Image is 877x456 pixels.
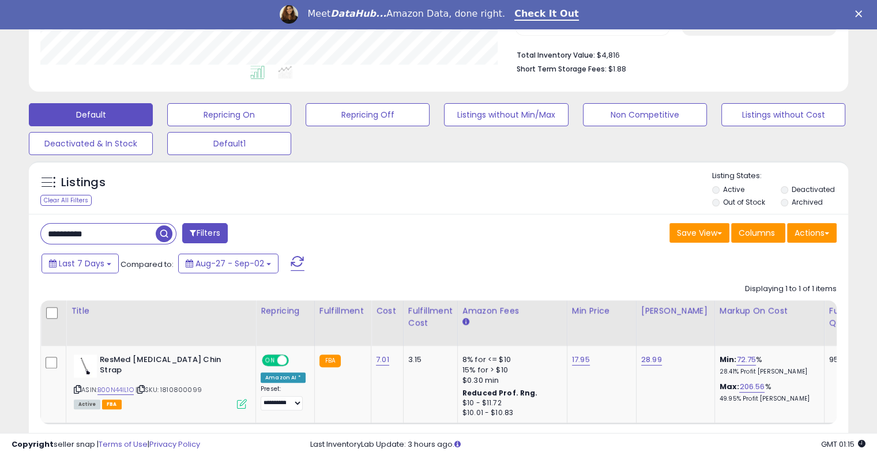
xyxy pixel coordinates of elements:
[59,258,104,269] span: Last 7 Days
[514,8,579,21] a: Check It Out
[739,227,775,239] span: Columns
[12,439,200,450] div: seller snap | |
[462,408,558,418] div: $10.01 - $10.83
[178,254,278,273] button: Aug-27 - Sep-02
[720,395,815,403] p: 49.95% Profit [PERSON_NAME]
[462,388,538,398] b: Reduced Prof. Rng.
[829,355,865,365] div: 95
[517,47,828,61] li: $4,816
[263,355,277,365] span: ON
[821,439,865,450] span: 2025-09-10 01:15 GMT
[572,305,631,317] div: Min Price
[261,305,310,317] div: Repricing
[195,258,264,269] span: Aug-27 - Sep-02
[261,372,306,383] div: Amazon AI *
[376,354,389,365] a: 7.01
[61,175,106,191] h5: Listings
[528,24,545,31] small: Prev: 14
[720,382,815,403] div: %
[462,398,558,408] div: $10 - $11.72
[306,103,430,126] button: Repricing Off
[608,63,626,74] span: $1.88
[787,223,837,243] button: Actions
[121,259,174,270] span: Compared to:
[723,184,744,194] label: Active
[444,103,568,126] button: Listings without Min/Max
[182,223,227,243] button: Filters
[714,300,824,346] th: The percentage added to the cost of goods (COGS) that forms the calculator for Min & Max prices.
[167,132,291,155] button: Default1
[167,103,291,126] button: Repricing On
[745,284,837,295] div: Displaying 1 to 1 of 1 items
[71,305,251,317] div: Title
[829,305,869,329] div: Fulfillable Quantity
[641,354,662,365] a: 28.99
[376,305,398,317] div: Cost
[731,223,785,243] button: Columns
[74,400,100,409] span: All listings currently available for purchase on Amazon
[462,365,558,375] div: 15% for > $10
[855,10,867,17] div: Close
[462,355,558,365] div: 8% for <= $10
[720,381,740,392] b: Max:
[319,305,366,317] div: Fulfillment
[720,368,815,376] p: 28.41% Profit [PERSON_NAME]
[408,355,449,365] div: 3.15
[280,5,298,24] img: Profile image for Georgie
[791,184,834,194] label: Deactivated
[319,355,341,367] small: FBA
[712,171,848,182] p: Listing States:
[135,385,202,394] span: | SKU: 1810800099
[462,317,469,327] small: Amazon Fees.
[74,355,97,378] img: 31CPeWsKCFL._SL40_.jpg
[29,103,153,126] button: Default
[641,305,710,317] div: [PERSON_NAME]
[42,254,119,273] button: Last 7 Days
[99,439,148,450] a: Terms of Use
[720,355,815,376] div: %
[721,103,845,126] button: Listings without Cost
[408,305,453,329] div: Fulfillment Cost
[462,305,562,317] div: Amazon Fees
[97,385,134,395] a: B00N44IL1O
[74,355,247,408] div: ASIN:
[720,305,819,317] div: Markup on Cost
[723,197,765,207] label: Out of Stock
[40,195,92,206] div: Clear All Filters
[310,439,865,450] div: Last InventoryLab Update: 3 hours ago.
[29,132,153,155] button: Deactivated & In Stock
[12,439,54,450] strong: Copyright
[669,223,729,243] button: Save View
[791,197,822,207] label: Archived
[261,385,306,411] div: Preset:
[517,50,595,60] b: Total Inventory Value:
[287,355,306,365] span: OFF
[572,354,590,365] a: 17.95
[736,354,756,365] a: 72.75
[694,24,722,31] small: Prev: 81.62%
[149,439,200,450] a: Privacy Policy
[330,8,386,19] i: DataHub...
[462,375,558,386] div: $0.30 min
[739,381,765,393] a: 206.56
[720,354,737,365] b: Min:
[307,8,505,20] div: Meet Amazon Data, done right.
[102,400,122,409] span: FBA
[517,64,607,74] b: Short Term Storage Fees:
[583,103,707,126] button: Non Competitive
[100,355,240,379] b: ResMed [MEDICAL_DATA] Chin Strap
